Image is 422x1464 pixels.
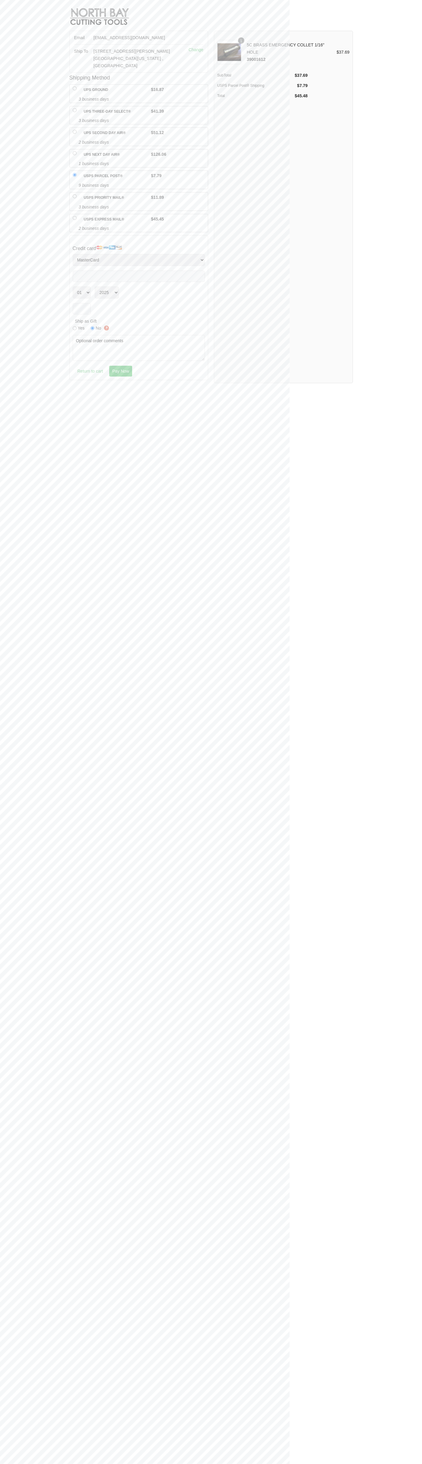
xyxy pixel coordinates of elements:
td: $45.48 [293,91,308,101]
div: [STREET_ADDRESS][PERSON_NAME] [GEOGRAPHIC_DATA][US_STATE] , [GEOGRAPHIC_DATA] [94,48,184,69]
span: 3 business days [79,117,208,124]
div: 5C BRASS EMERGENCY COLLET 1/16" HOLE [244,41,337,63]
label: USPS Parcel Post® [81,171,150,182]
span: $126.06 [151,151,167,158]
input: No [90,326,94,330]
label: UPS Next Day Air® [81,149,150,160]
label: USPS Priority Mail® [81,192,150,203]
div: Email [74,34,94,41]
textarea: Optional order comments [73,335,205,361]
label: UPS Second Day Air® [81,128,150,139]
label: USPS Express Mail® [81,214,150,225]
div: [EMAIL_ADDRESS][DOMAIN_NAME] [94,34,184,41]
div: 1 [238,37,244,44]
label: Yes [73,326,88,330]
img: North Bay Cutting Tools [69,5,130,31]
span: $45.45 [151,215,164,223]
h3: Shipping Method [69,73,208,83]
td: $37.69 [293,70,308,80]
img: sd-cards.gif [96,245,122,250]
label: UPS Three-Day Select® [81,106,150,117]
input: Pay Now [109,365,132,377]
span: 3 business days [79,203,208,211]
a: Change [184,48,203,69]
span: 2 business days [79,139,208,146]
span: 39001612 [247,57,265,62]
span: 1 business days [79,160,208,167]
span: 3 business days [79,95,208,103]
span: $16.87 [151,86,164,93]
div: Ship To [74,48,94,69]
div: $37.69 [337,48,350,56]
span: 2 business days [79,225,208,232]
span: 9 business days [79,182,208,189]
td: $7.79 [293,80,308,91]
span: $7.79 [151,172,162,179]
img: Learn more [104,326,109,330]
label: No [90,326,104,330]
td: Total [217,91,293,101]
label: Ship as Gift [73,319,97,326]
label: UPS Ground [81,85,150,95]
span: $41.39 [151,108,164,115]
input: Yes [73,326,77,330]
h4: Credit card [73,243,205,254]
td: SubTotal [217,70,293,80]
span: $51.12 [151,129,164,136]
a: Return to cart [73,364,108,378]
span: $11.89 [151,194,164,201]
td: USPS Parcel Post® Shipping [217,80,293,91]
img: 5C BRASS EMERGENCY COLLET 1/16" HOLE [217,40,241,64]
